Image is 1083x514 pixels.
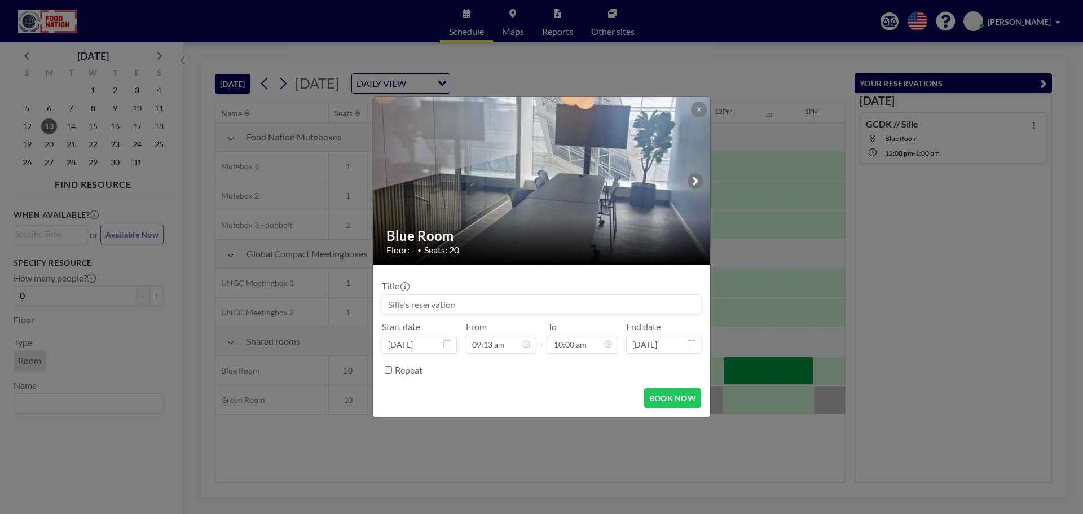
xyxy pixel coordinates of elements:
label: Start date [382,321,420,332]
label: To [548,321,557,332]
span: Floor: - [386,244,415,256]
span: Seats: 20 [424,244,459,256]
span: - [540,325,543,350]
span: • [417,246,421,254]
h2: Blue Room [386,227,698,244]
label: Repeat [395,364,422,376]
label: From [466,321,487,332]
label: Title [382,280,408,292]
label: End date [626,321,661,332]
button: BOOK NOW [644,388,701,408]
input: Sille's reservation [382,295,701,314]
